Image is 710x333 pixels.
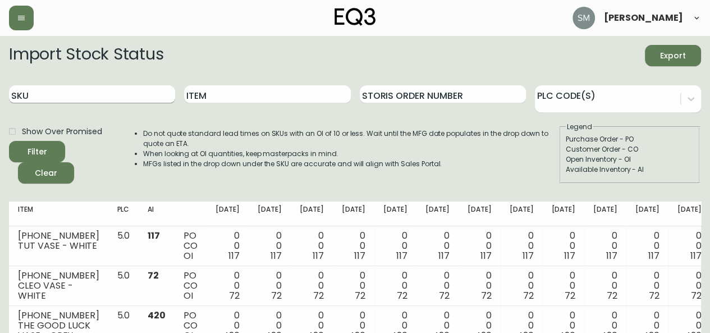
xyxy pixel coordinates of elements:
div: [PHONE_NUMBER] [18,231,99,241]
div: Open Inventory - OI [566,154,694,165]
span: 72 [397,289,407,302]
span: Clear [27,166,65,180]
span: 117 [354,249,365,262]
div: 0 0 [593,271,617,301]
span: 72 [649,289,659,302]
th: [DATE] [291,202,333,226]
div: 0 0 [510,231,534,261]
span: 117 [480,249,492,262]
div: [PHONE_NUMBER] [18,271,99,281]
th: [DATE] [249,202,291,226]
div: 0 0 [677,271,702,301]
button: Filter [9,141,65,162]
div: 0 0 [300,231,324,261]
th: [DATE] [374,202,416,226]
li: MFGs listed in the drop down under the SKU are accurate and will align with Sales Portal. [143,159,558,169]
span: 72 [607,289,617,302]
span: 117 [690,249,701,262]
span: 117 [522,249,533,262]
th: [DATE] [332,202,374,226]
span: 117 [606,249,617,262]
div: 0 0 [258,231,282,261]
div: 0 0 [341,231,365,261]
legend: Legend [566,122,593,132]
div: CLEO VASE - WHITE [18,281,99,301]
div: [PHONE_NUMBER] [18,311,99,321]
span: 72 [148,269,159,282]
span: 117 [148,229,160,242]
div: 0 0 [510,271,534,301]
div: 0 0 [425,231,450,261]
div: Purchase Order - PO [566,134,694,144]
div: 0 0 [635,271,659,301]
span: 117 [648,249,659,262]
img: logo [335,8,376,26]
div: Available Inventory - AI [566,165,694,175]
span: 72 [523,289,533,302]
td: 5.0 [108,266,139,306]
th: [DATE] [416,202,459,226]
div: 0 0 [551,271,575,301]
div: Customer Order - CO [566,144,694,154]
div: 0 0 [468,231,492,261]
th: [DATE] [626,202,668,226]
div: 0 0 [468,271,492,301]
div: PO CO [184,231,198,261]
div: 0 0 [341,271,365,301]
th: [DATE] [542,202,584,226]
span: Show Over Promised [22,126,102,138]
div: TUT VASE - WHITE [18,241,99,251]
span: 117 [228,249,240,262]
th: Item [9,202,108,226]
button: Export [645,45,701,66]
span: OI [184,289,193,302]
span: 72 [690,289,701,302]
span: 72 [481,289,492,302]
span: 117 [438,249,450,262]
span: Export [654,49,692,63]
button: Clear [18,162,74,184]
div: 0 0 [425,271,450,301]
span: [PERSON_NAME] [604,13,683,22]
th: AI [139,202,175,226]
span: 72 [313,289,324,302]
span: 117 [564,249,575,262]
th: [DATE] [584,202,626,226]
div: 0 0 [677,231,702,261]
span: 117 [313,249,324,262]
th: [DATE] [459,202,501,226]
img: 5baa0ca04850d275da408b8f6b98bad5 [572,7,595,29]
th: PLC [108,202,139,226]
div: Filter [28,145,47,159]
span: 72 [229,289,240,302]
div: 0 0 [383,271,407,301]
span: 117 [396,249,407,262]
div: 0 0 [216,231,240,261]
div: 0 0 [216,271,240,301]
span: 420 [148,309,166,322]
td: 5.0 [108,226,139,266]
div: 0 0 [258,271,282,301]
span: 117 [271,249,282,262]
div: 0 0 [593,231,617,261]
span: OI [184,249,193,262]
li: When looking at OI quantities, keep masterpacks in mind. [143,149,558,159]
div: 0 0 [300,271,324,301]
th: [DATE] [501,202,543,226]
div: 0 0 [551,231,575,261]
div: 0 0 [383,231,407,261]
th: [DATE] [207,202,249,226]
span: 72 [271,289,282,302]
h2: Import Stock Status [9,45,163,66]
span: 72 [355,289,365,302]
span: 72 [439,289,450,302]
div: 0 0 [635,231,659,261]
div: PO CO [184,271,198,301]
li: Do not quote standard lead times on SKUs with an OI of 10 or less. Wait until the MFG date popula... [143,129,558,149]
span: 72 [565,289,575,302]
